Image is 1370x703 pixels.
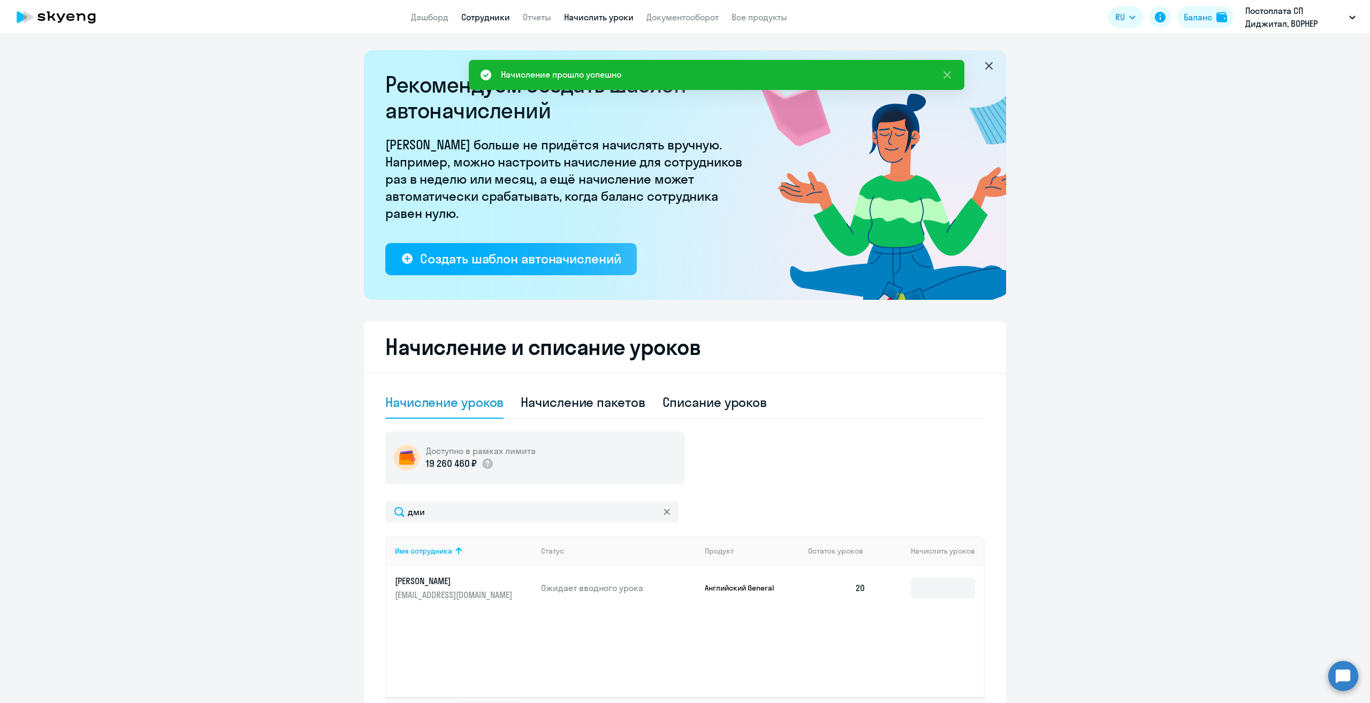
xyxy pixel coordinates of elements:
[1245,4,1345,30] p: Постоплата СП Диджитал, ВОРНЕР МЬЮЗИК, ООО
[385,501,679,523] input: Поиск по имени, email, продукту или статусу
[541,582,696,594] p: Ожидает вводного урока
[426,445,536,457] h5: Доступно в рамках лимита
[663,394,767,411] div: Списание уроков
[385,136,749,222] p: [PERSON_NAME] больше не придётся начислять вручную. Например, можно настроить начисление для сотр...
[395,575,532,601] a: [PERSON_NAME][EMAIL_ADDRESS][DOMAIN_NAME]
[1115,11,1125,24] span: RU
[808,546,863,556] span: Остаток уроков
[541,546,696,556] div: Статус
[385,72,749,123] h2: Рекомендуем создать шаблон автоначислений
[541,546,564,556] div: Статус
[1177,6,1234,28] button: Балансbalance
[874,536,984,565] th: Начислить уроков
[808,546,874,556] div: Остаток уроков
[1184,11,1212,24] div: Баланс
[426,457,477,471] p: 19 260 460 ₽
[461,12,510,22] a: Сотрудники
[646,12,719,22] a: Документооборот
[800,565,874,610] td: 20
[394,445,420,471] img: wallet-circle.png
[395,575,515,587] p: [PERSON_NAME]
[705,583,785,593] p: Английский General
[1240,4,1361,30] button: Постоплата СП Диджитал, ВОРНЕР МЬЮЗИК, ООО
[395,546,532,556] div: Имя сотрудника
[732,12,787,22] a: Все продукты
[411,12,448,22] a: Дашборд
[395,589,515,601] p: [EMAIL_ADDRESS][DOMAIN_NAME]
[1108,6,1143,28] button: RU
[521,394,645,411] div: Начисление пакетов
[385,334,985,360] h2: Начисление и списание уроков
[501,68,621,81] div: Начисление прошло успешно
[523,12,551,22] a: Отчеты
[420,250,621,267] div: Создать шаблон автоначислений
[705,546,800,556] div: Продукт
[705,546,734,556] div: Продукт
[395,546,452,556] div: Имя сотрудника
[564,12,634,22] a: Начислить уроки
[1216,12,1227,22] img: balance
[385,394,504,411] div: Начисление уроков
[385,243,637,275] button: Создать шаблон автоначислений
